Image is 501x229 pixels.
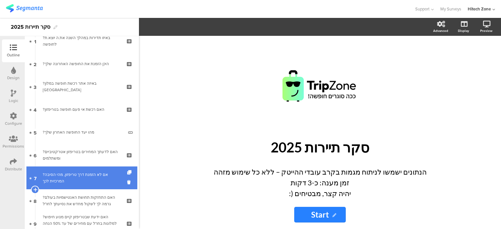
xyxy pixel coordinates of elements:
[34,106,37,113] span: 4
[43,149,121,162] div: ?האם לדעתך המחירים בטריפזון אטרקטיביים ומשתלמים
[7,75,20,81] div: Design
[43,194,121,207] div: ?האם התחזקות תחושת האנטישמיות בעולם גרמה לך לשקול מחדש את נסיעתך לחו"ל
[34,129,37,136] span: 5
[26,121,137,144] a: 5 ?מהו יעד החופשה האחרון שלך
[26,144,137,166] a: 6 ?האם לדעתך המחירים בטריפזון אטרקטיביים ומשתלמים
[206,177,434,188] p: זמן מענה: כ-3 דקות
[5,121,22,126] div: Configure
[43,35,121,48] div: ?באיזו תדירות במהלך השנה את.ה יוצא.ת לחופשה
[43,61,121,67] div: ?היכן הזמנת את החופשה האחרונה שלך
[3,143,24,149] div: Permissions
[433,28,448,33] div: Advanced
[26,166,137,189] a: 7 ?אם לא הזמנת דרך טריפזון, מהי הסיבה המרכזית לכך
[43,129,123,136] div: ?מהו יעד החופשה האחרון שלך
[34,220,37,227] span: 9
[199,139,441,156] p: סקר תיירות 2025
[43,106,121,113] div: ?האם רכשת אי פעם חופשה בטריפזון
[26,75,137,98] a: 3 ?באיזה אתר רכשת חופשה במלון [GEOGRAPHIC_DATA]
[43,171,121,184] div: ?אם לא הזמנת דרך טריפזון, מהי הסיבה המרכזית לכך
[206,166,434,177] p: הנתונים ישמשו לניתוח מגמות בקרב עובדי ההייטק – ללא כל שימוש מזהה
[34,197,37,204] span: 8
[127,170,133,175] i: Duplicate
[5,166,22,172] div: Distribute
[294,207,346,222] input: Start
[468,6,491,12] div: Hitech Zone
[415,6,430,12] span: Support
[34,83,37,90] span: 3
[458,28,469,33] div: Display
[26,52,137,75] a: 2 ?היכן הזמנת את החופשה האחרונה שלך
[26,189,137,212] a: 8 ?האם התחזקות תחושת האנטישמיות בעולם גרמה לך לשקול מחדש את נסיעתך לחו"ל
[7,52,20,58] div: Outline
[26,98,137,121] a: 4 ?האם רכשת אי פעם חופשה בטריפזון
[480,28,493,33] div: Preview
[34,151,37,159] span: 6
[26,30,137,52] a: 1 ?באיזו תדירות במהלך השנה את.ה יוצא.ת לחופשה
[34,60,37,67] span: 2
[206,188,434,199] p: :) יהיה קצר, מבטיחים
[6,4,43,12] img: segmanta logo
[11,22,50,32] div: סקר תיירות 2025
[127,179,133,185] i: Delete
[34,37,36,45] span: 1
[34,174,37,181] span: 7
[9,98,18,104] div: Logic
[43,80,121,93] div: ?באיזה אתר רכשת חופשה במלון בישראל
